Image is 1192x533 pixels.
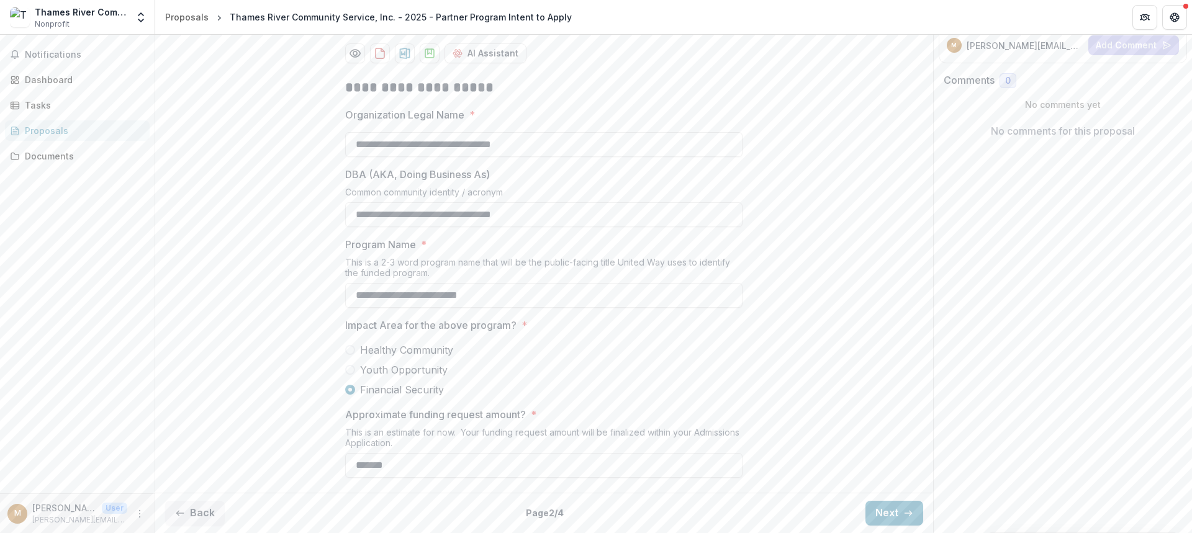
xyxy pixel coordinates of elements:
button: Add Comment [1088,35,1179,55]
div: Common community identity / acronym [345,187,743,202]
div: michaelv@trfp.org [14,509,21,517]
button: Notifications [5,45,150,65]
button: Open entity switcher [132,5,150,30]
p: No comments yet [944,98,1183,111]
p: User [102,503,127,514]
button: Partners [1132,5,1157,30]
a: Documents [5,146,150,166]
span: Notifications [25,50,145,60]
p: Approximate funding request amount? [345,407,526,422]
button: download-proposal [395,43,415,63]
span: 0 [1005,76,1011,86]
a: Proposals [160,8,214,26]
button: Back [165,501,225,526]
button: download-proposal [370,43,390,63]
button: AI Assistant [445,43,526,63]
div: Proposals [25,124,140,137]
p: [PERSON_NAME][EMAIL_ADDRESS][DOMAIN_NAME] [32,514,127,526]
a: Dashboard [5,69,150,90]
p: Impact Area for the above program? [345,318,517,333]
div: Thames River Community Service, Inc. [35,6,127,19]
span: Nonprofit [35,19,70,30]
div: This is a 2-3 word program name that will be the public-facing title United Way uses to identify ... [345,257,743,283]
button: Next [865,501,923,526]
div: Thames River Community Service, Inc. - 2025 - Partner Program Intent to Apply [230,11,572,24]
nav: breadcrumb [160,8,577,26]
p: Organization Legal Name [345,107,464,122]
span: Youth Opportunity [360,362,448,377]
p: No comments for this proposal [991,123,1135,138]
p: Page 2 / 4 [526,506,564,519]
div: This is an estimate for now. Your funding request amount will be finalized within your Admissions... [345,427,743,453]
button: More [132,506,147,521]
h2: Comments [944,74,995,86]
img: Thames River Community Service, Inc. [10,7,30,27]
p: [PERSON_NAME][EMAIL_ADDRESS][DOMAIN_NAME] [32,501,97,514]
div: michaelv@trfp.org [951,42,957,48]
p: DBA (AKA, Doing Business As) [345,167,490,182]
button: download-proposal [420,43,440,63]
span: Healthy Community [360,343,453,357]
div: Dashboard [25,73,140,86]
div: Documents [25,150,140,163]
a: Proposals [5,120,150,141]
span: Financial Security [360,382,444,397]
p: [PERSON_NAME][EMAIL_ADDRESS][DOMAIN_NAME] [967,39,1084,52]
button: Get Help [1162,5,1187,30]
div: Tasks [25,99,140,112]
p: Program Name [345,237,416,252]
a: Tasks [5,95,150,115]
button: Preview c68a87e6-acd3-4c92-82b6-872ff95549df-0.pdf [345,43,365,63]
div: Proposals [165,11,209,24]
